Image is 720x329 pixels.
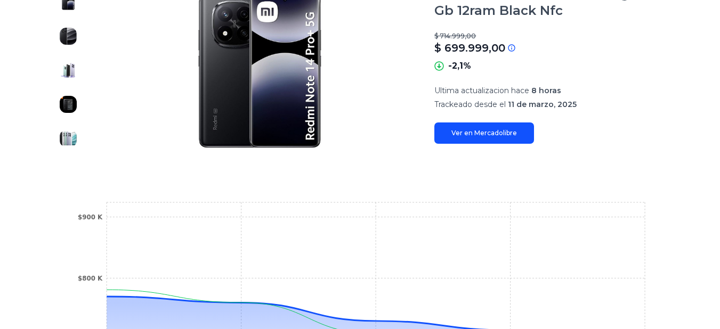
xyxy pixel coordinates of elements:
[60,96,77,113] img: Xiaomi Redmi Note 14 Pro 5g 512 Gb 12ram Black Nfc
[78,275,103,282] tspan: $800 K
[60,130,77,147] img: Xiaomi Redmi Note 14 Pro 5g 512 Gb 12ram Black Nfc
[434,100,506,109] span: Trackeado desde el
[448,60,471,72] p: -2,1%
[78,213,103,221] tspan: $900 K
[60,28,77,45] img: Xiaomi Redmi Note 14 Pro 5g 512 Gb 12ram Black Nfc
[434,86,529,95] span: Ultima actualizacion hace
[434,40,505,55] p: $ 699.999,00
[60,62,77,79] img: Xiaomi Redmi Note 14 Pro 5g 512 Gb 12ram Black Nfc
[434,32,669,40] p: $ 714.999,00
[508,100,577,109] span: 11 de marzo, 2025
[434,122,534,144] a: Ver en Mercadolibre
[531,86,561,95] span: 8 horas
